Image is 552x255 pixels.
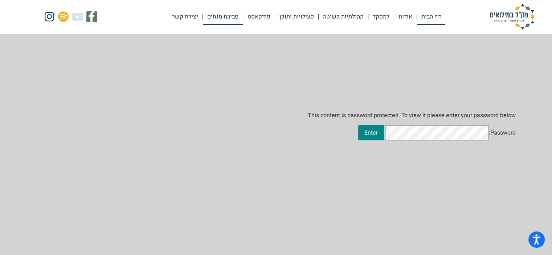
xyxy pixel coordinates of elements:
input: Enter [358,125,384,140]
a: למפקד [368,8,394,25]
a: יצירת קשר [168,8,203,25]
a: אודות [394,8,417,25]
a: סביבת מנחים [203,8,243,25]
label: Password: [385,125,516,140]
p: This content is password protected. To view it please enter your password below: [36,111,516,120]
a: פודקאסט [243,8,275,25]
nav: Menu [168,8,445,25]
a: קהילתיות כשיטה [319,8,368,25]
input: Password: [385,125,489,140]
a: פעילויות ותוכן [275,8,318,25]
a: דף הבית [417,8,445,25]
img: פק"ל [476,4,548,30]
